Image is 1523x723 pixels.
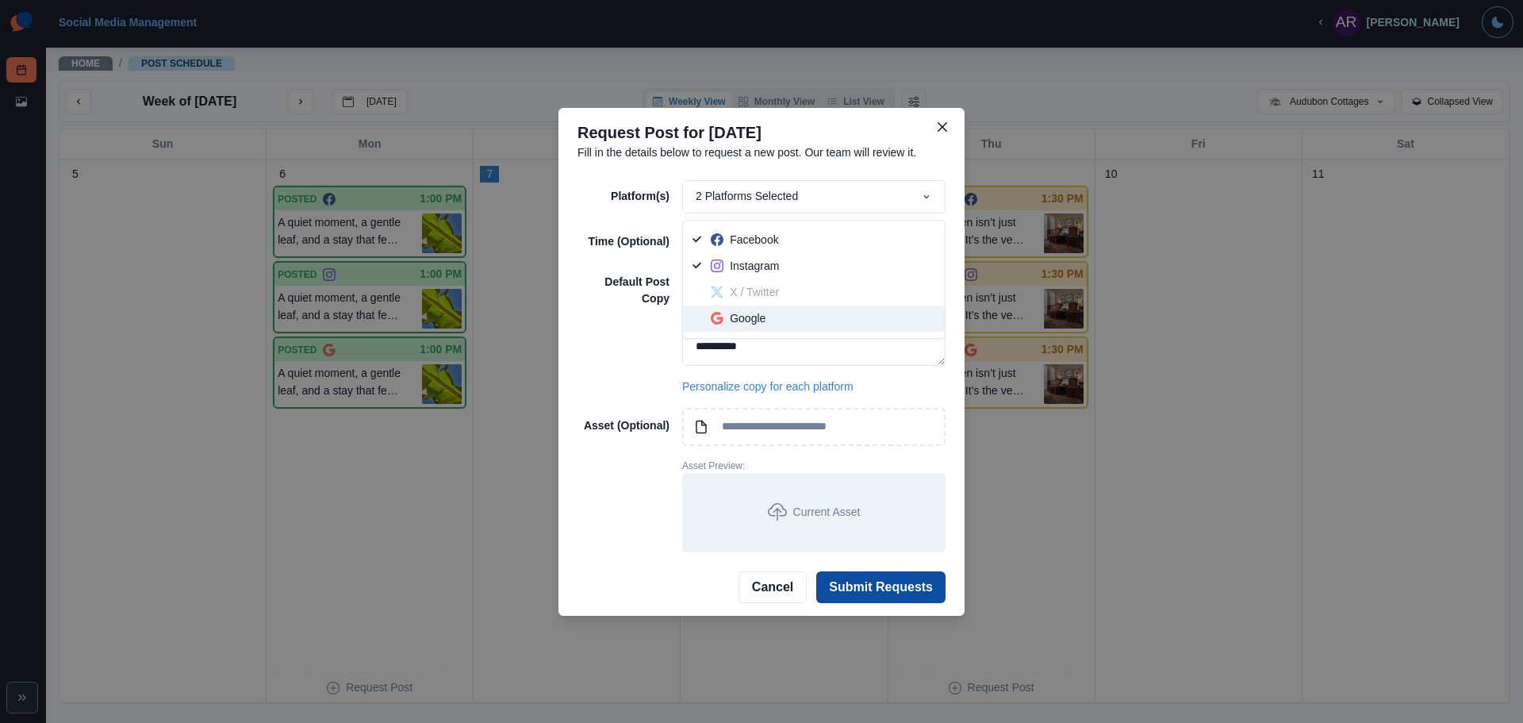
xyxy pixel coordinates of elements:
button: Cancel [738,571,807,603]
p: Time (Optional) [577,233,669,250]
p: Default Post Copy [577,274,669,307]
button: Close [930,114,955,140]
button: Submit Requests [816,571,946,603]
a: Personalize copy for each platform [682,379,854,395]
p: Asset (Optional) [577,417,669,434]
p: Instagram [730,258,779,275]
p: Current Asset [793,504,861,521]
p: X / Twitter [730,284,779,301]
p: Asset Preview: [682,459,946,473]
p: Google [730,310,765,327]
p: Request Post for [DATE] [577,121,946,144]
p: Fill in the details below to request a new post. Our team will review it. [577,144,946,161]
p: Platform(s) [577,188,669,205]
p: Facebook [730,232,778,248]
